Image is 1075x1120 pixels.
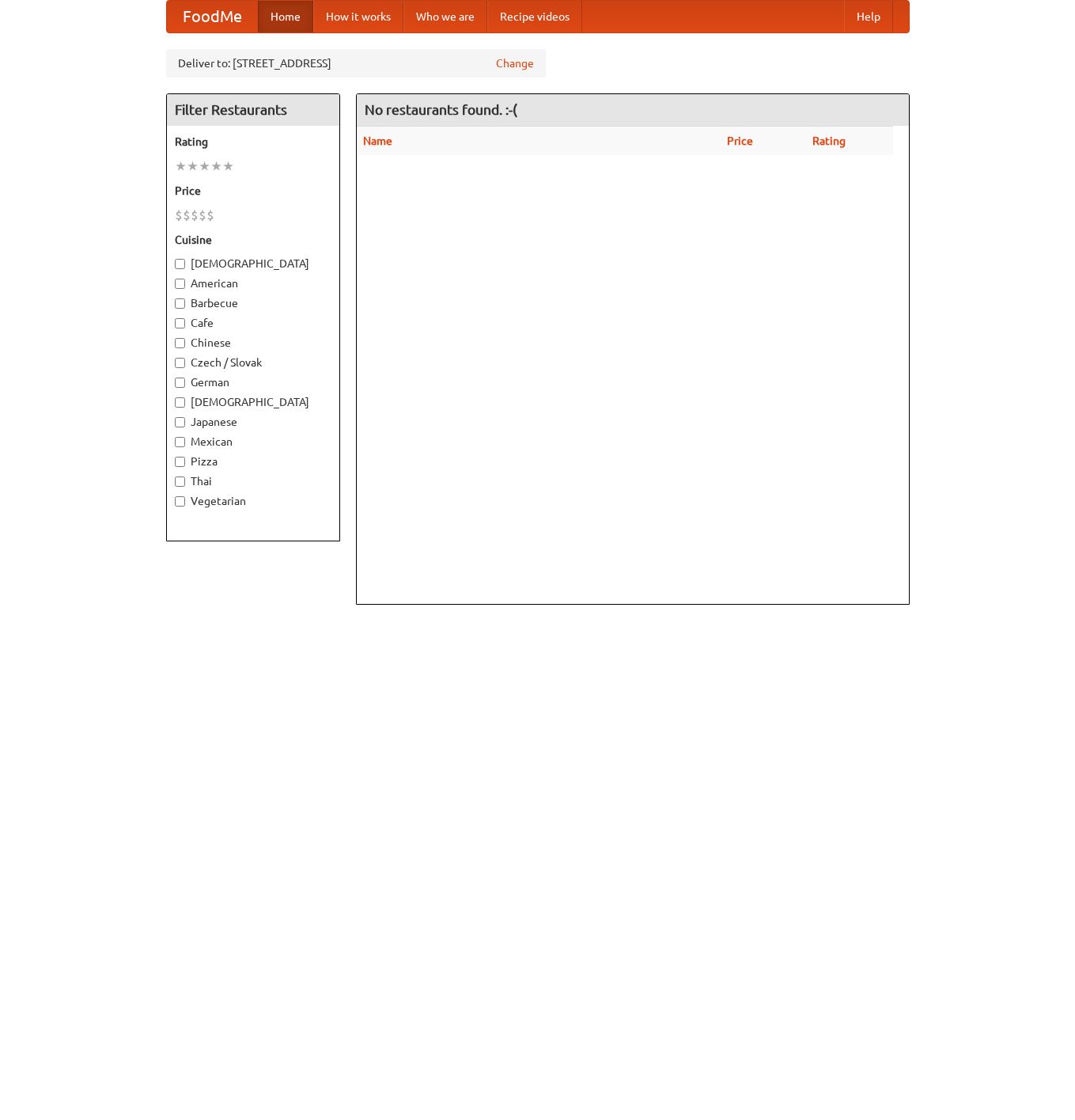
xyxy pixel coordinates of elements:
[167,1,258,32] a: FoodMe
[175,335,331,351] label: Chinese
[727,135,753,147] a: Price
[487,1,582,32] a: Recipe videos
[175,473,331,489] label: Thai
[175,259,185,269] input: [DEMOGRAPHIC_DATA]
[258,1,313,32] a: Home
[175,279,185,289] input: American
[175,158,187,175] li: ★
[363,135,392,147] a: Name
[175,457,185,467] input: Pizza
[175,183,331,199] h5: Price
[175,318,185,328] input: Cafe
[175,414,331,430] label: Japanese
[175,134,331,150] h5: Rating
[844,1,893,32] a: Help
[175,454,331,469] label: Pizza
[222,158,234,175] li: ★
[175,298,185,309] input: Barbecue
[175,374,331,390] label: German
[403,1,487,32] a: Who we are
[206,207,214,224] li: $
[199,158,210,175] li: ★
[175,434,331,450] label: Mexican
[175,437,185,447] input: Mexican
[167,94,339,126] h4: Filter Restaurants
[365,102,517,117] ng-pluralize: No restaurants found. :-(
[187,158,199,175] li: ★
[175,417,185,427] input: Japanese
[175,355,331,370] label: Czech / Slovak
[175,493,331,509] label: Vegetarian
[183,207,191,224] li: $
[210,158,222,175] li: ★
[199,207,206,224] li: $
[175,378,185,388] input: German
[175,256,331,271] label: [DEMOGRAPHIC_DATA]
[175,358,185,368] input: Czech / Slovak
[313,1,403,32] a: How it works
[812,135,846,147] a: Rating
[166,49,546,78] div: Deliver to: [STREET_ADDRESS]
[175,207,183,224] li: $
[175,315,331,331] label: Cafe
[175,496,185,507] input: Vegetarian
[175,275,331,291] label: American
[175,394,331,410] label: [DEMOGRAPHIC_DATA]
[175,476,185,487] input: Thai
[496,55,534,71] a: Change
[175,232,331,248] h5: Cuisine
[175,295,331,311] label: Barbecue
[191,207,199,224] li: $
[175,338,185,348] input: Chinese
[175,397,185,408] input: [DEMOGRAPHIC_DATA]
